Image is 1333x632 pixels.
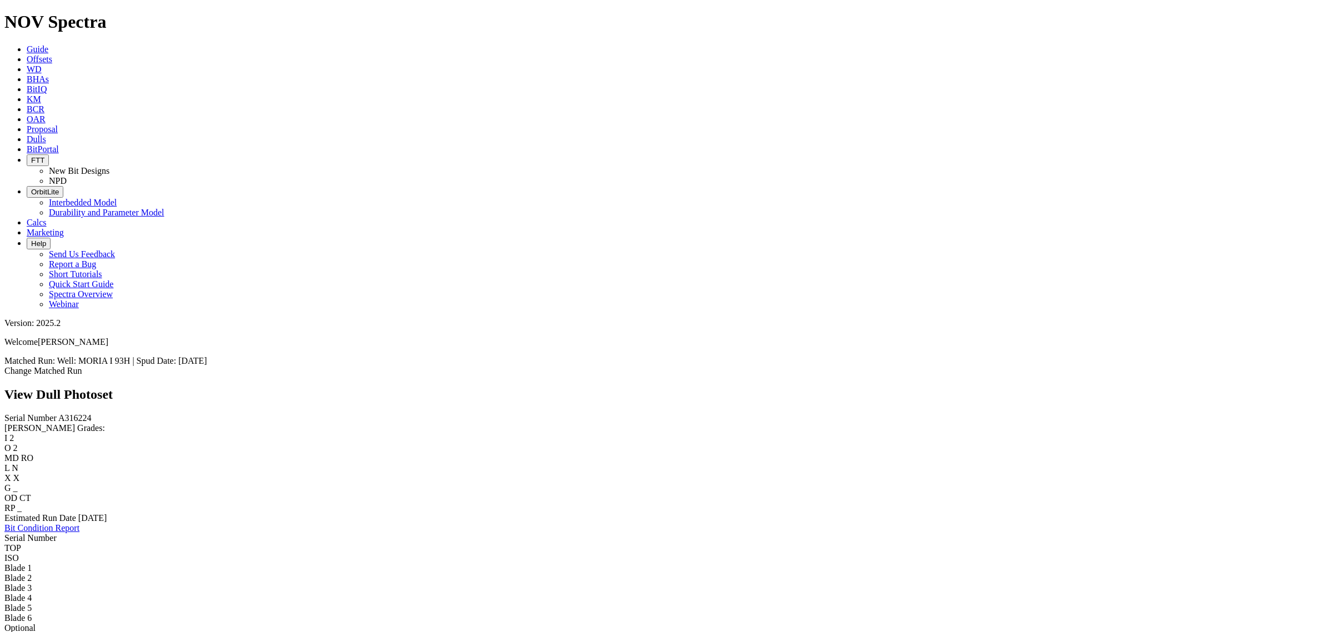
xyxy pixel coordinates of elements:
span: 2 [9,433,14,443]
button: OrbitLite [27,186,63,198]
a: Send Us Feedback [49,249,115,259]
a: Proposal [27,124,58,134]
span: Help [31,239,46,248]
a: Spectra Overview [49,289,113,299]
a: Calcs [27,218,47,227]
div: [PERSON_NAME] Grades: [4,423,1329,433]
span: [PERSON_NAME] [38,337,108,347]
a: Short Tutorials [49,269,102,279]
a: OAR [27,114,46,124]
a: Offsets [27,54,52,64]
span: _ [13,483,18,493]
a: Report a Bug [49,259,96,269]
a: New Bit Designs [49,166,109,175]
span: CT [19,493,31,503]
label: I [4,433,7,443]
a: NPD [49,176,67,185]
h2: View Dull Photoset [4,387,1329,402]
a: BCR [27,104,44,114]
span: Serial Number [4,533,57,543]
a: Change Matched Run [4,366,82,375]
button: FTT [27,154,49,166]
label: O [4,443,11,453]
span: RO [21,453,33,463]
h1: NOV Spectra [4,12,1329,32]
label: G [4,483,11,493]
button: Help [27,238,51,249]
span: Blade 1 [4,563,32,573]
a: Bit Condition Report [4,523,79,533]
label: RP [4,503,15,513]
label: Estimated Run Date [4,513,76,523]
a: Durability and Parameter Model [49,208,164,217]
a: Guide [27,44,48,54]
span: A316224 [58,413,92,423]
span: ISO [4,553,19,563]
span: 2 [13,443,18,453]
a: Quick Start Guide [49,279,113,289]
div: Version: 2025.2 [4,318,1329,328]
span: Blade 6 [4,613,32,623]
label: MD [4,453,19,463]
label: X [4,473,11,483]
span: Blade 5 [4,603,32,613]
span: _ [17,503,22,513]
a: Marketing [27,228,64,237]
a: Dulls [27,134,46,144]
span: OrbitLite [31,188,59,196]
label: L [4,463,9,473]
a: BitPortal [27,144,59,154]
span: [DATE] [78,513,107,523]
span: Blade 2 [4,573,32,583]
label: Serial Number [4,413,57,423]
span: Blade 4 [4,593,32,603]
span: N [12,463,18,473]
label: OD [4,493,17,503]
a: KM [27,94,41,104]
a: Webinar [49,299,79,309]
span: Matched Run: [4,356,55,365]
a: BitIQ [27,84,47,94]
span: Blade 3 [4,583,32,593]
a: WD [27,64,42,74]
span: Well: MORIA I 93H | Spud Date: [DATE] [57,356,207,365]
a: Interbedded Model [49,198,117,207]
span: FTT [31,156,44,164]
span: TOP [4,543,21,553]
p: Welcome [4,337,1329,347]
a: BHAs [27,74,49,84]
span: X [13,473,20,483]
